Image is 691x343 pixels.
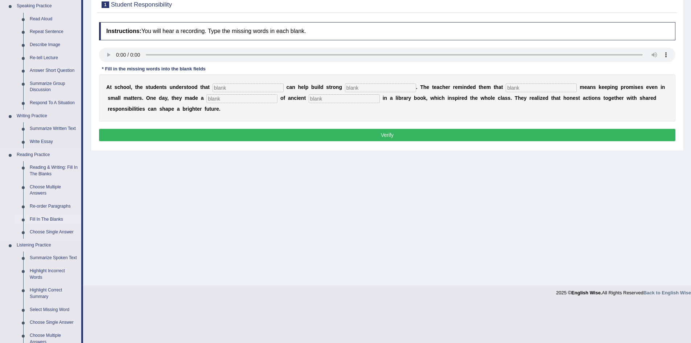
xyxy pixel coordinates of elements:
b: l [119,95,121,101]
b: e [195,95,198,101]
a: Choose Single Answer [26,226,81,239]
b: n [301,95,304,101]
b: a [390,95,393,101]
b: o [488,95,491,101]
small: Student Responsibility [111,1,172,8]
b: a [201,95,204,101]
b: t [432,84,434,90]
b: t [632,95,634,101]
a: Reading & Writing: Fill In The Blanks [26,161,81,180]
b: A [106,84,110,90]
b: o [567,95,570,101]
b: o [417,95,420,101]
a: Choose Single Answer [26,316,81,329]
b: t [208,84,210,90]
input: blank [206,94,277,103]
b: e [434,84,437,90]
b: b [182,106,186,112]
b: n [655,84,658,90]
b: t [559,95,561,101]
b: p [305,84,309,90]
b: a [403,95,406,101]
b: a [587,84,590,90]
b: m [458,84,462,90]
b: t [195,106,197,112]
b: r [648,95,650,101]
b: e [140,84,143,90]
b: h [634,95,637,101]
b: s [125,106,128,112]
div: * Fill in the missing words into the blank fields [99,66,209,73]
b: h [298,84,301,90]
a: Read Aloud [26,13,81,26]
b: n [122,106,125,112]
b: n [153,106,157,112]
b: e [179,84,182,90]
b: e [484,84,486,90]
b: l [501,95,502,101]
b: e [646,84,649,90]
b: t [604,95,605,101]
b: t [304,95,306,101]
b: t [162,84,164,90]
b: g [608,95,612,101]
b: e [542,95,545,101]
b: r [331,84,333,90]
b: h [173,95,176,101]
b: t [494,84,495,90]
b: a [189,95,192,101]
b: i [383,95,384,101]
b: s [593,84,596,90]
b: a [646,95,649,101]
a: Summarize Group Discussion [26,77,81,97]
b: s [139,95,142,101]
b: i [297,95,298,101]
b: h [441,95,445,101]
b: c [586,95,589,101]
b: i [448,95,449,101]
b: n [612,84,615,90]
b: T [515,95,518,101]
b: i [539,95,540,101]
b: h [480,84,484,90]
a: Summarize Written Text [26,122,81,135]
a: Respond To A Situation [26,97,81,110]
b: . [142,95,143,101]
b: a [556,95,559,101]
a: Listening Practice [13,239,81,252]
b: i [590,95,592,101]
b: e [604,84,607,90]
b: s [108,95,111,101]
button: Verify [99,129,675,141]
b: m [124,95,128,101]
b: i [188,106,189,112]
b: n [292,84,295,90]
b: p [621,84,624,90]
b: k [423,95,426,101]
b: s [508,95,511,101]
b: k [599,84,601,90]
a: Re-tell Lecture [26,52,81,65]
b: e [110,106,112,112]
b: r [459,95,461,101]
b: d [153,84,156,90]
b: b [129,106,132,112]
b: t [132,95,134,101]
b: o [626,84,629,90]
b: e [638,84,641,90]
b: b [398,95,402,101]
b: t [200,84,202,90]
b: a [151,106,153,112]
b: t [110,84,112,90]
b: l [537,95,539,101]
b: h [518,95,521,101]
b: m [486,84,491,90]
b: i [317,84,319,90]
b: n [150,95,153,101]
a: Write Essay [26,135,81,148]
b: a [498,84,501,90]
h4: You will hear a recording. Type the missing words in each blank. [99,22,675,40]
b: u [314,84,318,90]
b: c [287,84,289,90]
b: y [408,95,411,101]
